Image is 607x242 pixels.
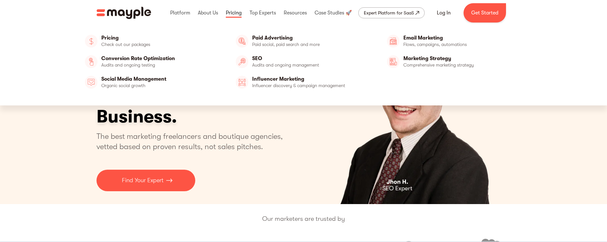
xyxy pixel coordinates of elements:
a: home [97,7,151,19]
p: The best marketing freelancers and boutique agencies, vetted based on proven results, not sales p... [97,131,290,152]
div: About Us [196,3,220,23]
p: Find Your Expert [122,176,163,185]
a: Log In [429,5,458,21]
img: Mayple logo [97,7,151,19]
div: Resources [282,3,308,23]
iframe: Chat Widget [491,167,607,242]
div: Top Experts [248,3,278,23]
div: carousel [310,25,511,204]
div: 4 of 4 [310,25,511,204]
a: Get Started [464,3,506,22]
div: Pricing [224,3,243,23]
a: Find Your Expert [97,170,195,191]
a: Expert Platform for SaaS [358,7,425,18]
div: Platform [169,3,192,23]
div: Expert Platform for SaaS [364,9,414,17]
